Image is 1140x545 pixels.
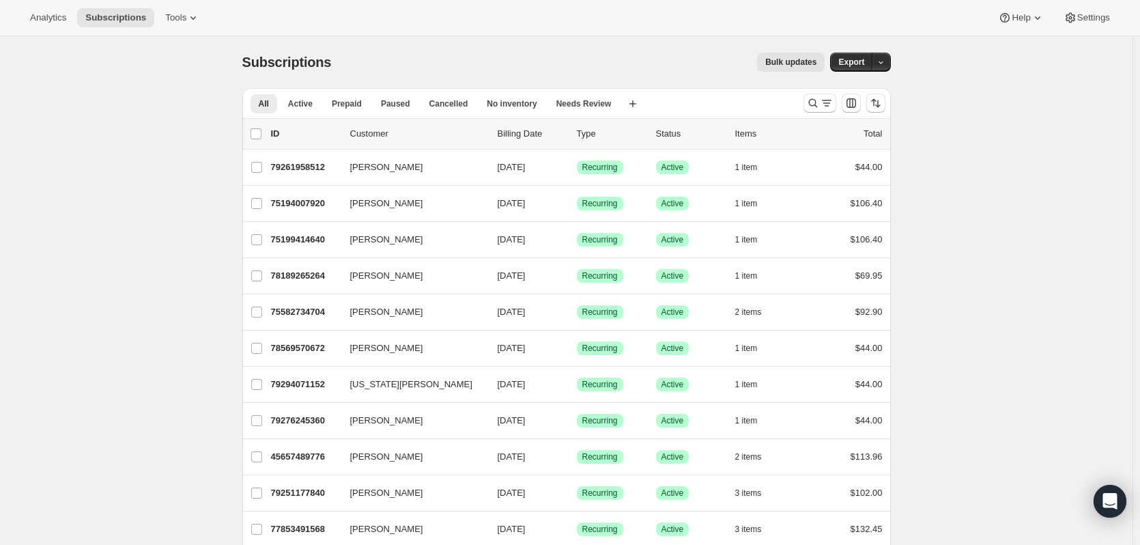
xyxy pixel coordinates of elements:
span: Recurring [582,198,618,209]
p: 79261958512 [271,160,339,174]
span: $69.95 [855,270,883,281]
div: 75194007920[PERSON_NAME][DATE]SuccessRecurringSuccessActive1 item$106.40 [271,194,883,213]
button: 1 item [735,158,773,177]
span: [DATE] [498,307,526,317]
span: [DATE] [498,343,526,353]
span: [DATE] [498,415,526,425]
div: 79276245360[PERSON_NAME][DATE]SuccessRecurringSuccessActive1 item$44.00 [271,411,883,430]
span: Tools [165,12,186,23]
button: [PERSON_NAME] [342,156,479,178]
button: Create new view [622,94,644,113]
span: [DATE] [498,451,526,462]
span: [DATE] [498,379,526,389]
button: [PERSON_NAME] [342,446,479,468]
span: [DATE] [498,524,526,534]
span: $102.00 [851,488,883,498]
span: 2 items [735,451,762,462]
button: [PERSON_NAME] [342,193,479,214]
span: [DATE] [498,488,526,498]
span: 3 items [735,524,762,535]
span: [DATE] [498,198,526,208]
div: 45657489776[PERSON_NAME][DATE]SuccessRecurringSuccessActive2 items$113.96 [271,447,883,466]
div: Type [577,127,645,141]
span: Analytics [30,12,66,23]
button: [PERSON_NAME] [342,265,479,287]
span: Subscriptions [242,55,332,70]
span: Recurring [582,162,618,173]
span: 3 items [735,488,762,499]
button: Sort the results [866,94,885,113]
p: 45657489776 [271,450,339,464]
p: 75582734704 [271,305,339,319]
button: Help [990,8,1052,27]
div: 79261958512[PERSON_NAME][DATE]SuccessRecurringSuccessActive1 item$44.00 [271,158,883,177]
span: Recurring [582,307,618,318]
p: 78189265264 [271,269,339,283]
p: 75194007920 [271,197,339,210]
p: 77853491568 [271,522,339,536]
span: $44.00 [855,162,883,172]
button: Bulk updates [757,53,825,72]
p: Status [656,127,724,141]
span: [PERSON_NAME] [350,160,423,174]
button: Customize table column order and visibility [842,94,861,113]
div: Items [735,127,803,141]
button: Tools [157,8,208,27]
span: No inventory [487,98,537,109]
span: [PERSON_NAME] [350,305,423,319]
button: 1 item [735,266,773,285]
span: [PERSON_NAME] [350,486,423,500]
p: Customer [350,127,487,141]
span: 1 item [735,343,758,354]
span: $92.90 [855,307,883,317]
span: [DATE] [498,162,526,172]
span: Prepaid [332,98,362,109]
span: Active [661,524,684,535]
span: Active [661,451,684,462]
span: [US_STATE][PERSON_NAME] [350,378,472,391]
button: 1 item [735,411,773,430]
span: Active [661,379,684,390]
div: 78569570672[PERSON_NAME][DATE]SuccessRecurringSuccessActive1 item$44.00 [271,339,883,358]
div: 79294071152[US_STATE][PERSON_NAME][DATE]SuccessRecurringSuccessActive1 item$44.00 [271,375,883,394]
button: Search and filter results [803,94,836,113]
div: IDCustomerBilling DateTypeStatusItemsTotal [271,127,883,141]
button: [US_STATE][PERSON_NAME] [342,374,479,395]
span: 1 item [735,270,758,281]
p: 79251177840 [271,486,339,500]
button: [PERSON_NAME] [342,482,479,504]
div: Open Intercom Messenger [1094,485,1126,518]
button: 1 item [735,339,773,358]
button: Settings [1055,8,1118,27]
span: $44.00 [855,415,883,425]
span: [PERSON_NAME] [350,269,423,283]
span: Settings [1077,12,1110,23]
button: [PERSON_NAME] [342,337,479,359]
span: [PERSON_NAME] [350,450,423,464]
span: $113.96 [851,451,883,462]
div: 75199414640[PERSON_NAME][DATE]SuccessRecurringSuccessActive1 item$106.40 [271,230,883,249]
span: Bulk updates [765,57,816,68]
span: [PERSON_NAME] [350,341,423,355]
span: Paused [381,98,410,109]
span: Active [661,488,684,499]
div: 75582734704[PERSON_NAME][DATE]SuccessRecurringSuccessActive2 items$92.90 [271,303,883,322]
p: Total [864,127,882,141]
span: $106.40 [851,234,883,244]
button: 1 item [735,375,773,394]
span: $132.45 [851,524,883,534]
span: [PERSON_NAME] [350,522,423,536]
button: 1 item [735,230,773,249]
span: Export [838,57,864,68]
span: Recurring [582,343,618,354]
span: Active [661,162,684,173]
span: 1 item [735,198,758,209]
span: Cancelled [429,98,468,109]
span: 1 item [735,234,758,245]
span: Active [661,270,684,281]
button: 1 item [735,194,773,213]
span: Active [661,415,684,426]
p: 79294071152 [271,378,339,391]
span: 1 item [735,162,758,173]
button: 3 items [735,484,777,503]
